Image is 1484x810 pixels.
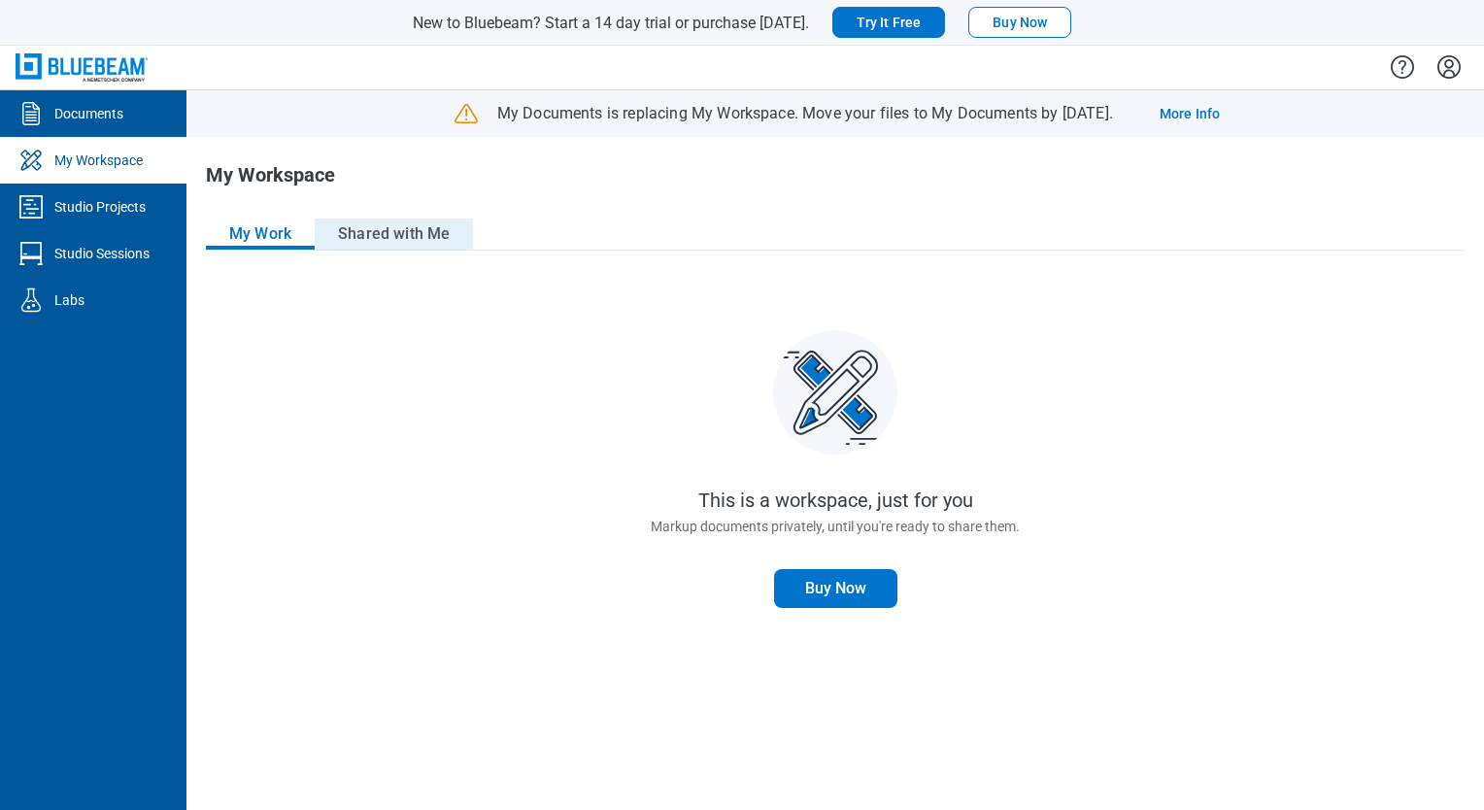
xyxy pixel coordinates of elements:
[54,290,84,310] div: Labs
[651,519,1020,550] p: Markup documents privately, until you're ready to share them.
[774,569,897,608] a: Buy Now
[206,219,315,250] button: My Work
[968,7,1071,38] button: Buy Now
[16,98,47,129] svg: Documents
[16,145,47,176] svg: My Workspace
[54,104,123,123] div: Documents
[413,14,809,32] span: New to Bluebeam? Start a 14 day trial or purchase [DATE].
[315,219,473,250] button: Shared with Me
[16,191,47,222] svg: Studio Projects
[206,164,335,195] h1: My Workspace
[1160,104,1220,123] a: More Info
[16,53,148,82] img: Bluebeam, Inc.
[1433,51,1465,84] button: Settings
[54,197,146,217] div: Studio Projects
[16,285,47,316] svg: Labs
[16,238,47,269] svg: Studio Sessions
[54,151,143,170] div: My Workspace
[54,244,150,263] div: Studio Sessions
[698,489,973,511] p: This is a workspace, just for you
[832,7,946,38] button: Try It Free
[497,103,1113,124] p: My Documents is replacing My Workspace. Move your files to My Documents by [DATE].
